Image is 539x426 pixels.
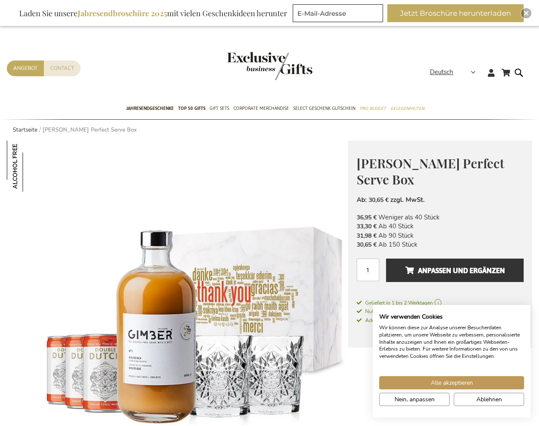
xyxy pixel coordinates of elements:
[227,52,312,80] img: Exclusive Business gifts logo
[360,104,386,113] span: Pro Budget
[357,222,524,231] li: Ab 40 Stück
[386,259,524,282] button: Anpassen und ergänzen
[233,104,289,113] span: Corporate Merchandise
[454,393,524,406] button: Alle verweigern cookies
[357,222,377,230] span: 33,30 €
[369,196,389,204] span: 30,65 €
[210,104,229,113] span: Gift Sets
[227,52,270,80] a: store logo
[390,104,424,113] span: Gelegenheiten
[293,4,383,22] input: E-Mail-Adresse
[379,313,524,321] h2: Wir verwenden Cookies
[357,232,377,240] span: 31,98 €
[357,307,524,316] a: Nutzen Sie unseren direkten Versandservice
[293,4,386,25] form: marketing offers and promotions
[293,104,355,113] span: Select Geschenk Gutschein
[357,317,462,324] span: Add extra gift options in the shopping cart
[357,155,504,188] span: [PERSON_NAME] Perfect Serve Box
[15,4,291,22] div: Laden Sie unsere mit vielen Geschenkideen herunter
[395,395,435,404] span: Nein, anpassen
[357,213,377,222] span: 36,95 €
[521,8,531,18] div: Close
[43,126,137,134] strong: [PERSON_NAME] Perfect Serve Box
[476,395,502,404] span: Ablehnen
[379,393,450,406] button: cookie Einstellungen anpassen
[357,316,524,325] a: Add extra gift options in the shopping cart
[524,11,529,16] img: Close
[178,104,205,113] span: TOP 50 Gifts
[7,141,58,192] img: Gimber Perfect Serve Box
[357,308,464,315] span: Nutzen Sie unseren direkten Versandservice
[126,104,174,113] span: Jahresendgeschenke
[357,299,524,307] a: Geliefert in 1 bis 2 Werktagen
[357,259,379,281] input: Menge
[430,67,481,77] div: Deutsch
[78,8,167,18] b: Jahresendbroschüre 2025
[44,60,81,76] a: Contact
[430,67,453,77] span: Deutsch
[357,240,524,249] li: Ab 150 Stück
[357,241,377,249] span: 30,65 €
[431,378,473,387] span: Alle akzeptieren
[405,264,505,277] span: Anpassen und ergänzen
[387,4,524,22] button: Jetzt Broschüre herunterladen
[13,126,37,134] a: Startseite
[379,376,524,389] button: Akzeptieren Sie alle cookies
[390,196,425,204] span: zzgl. MwSt.
[357,196,367,204] span: Ab:
[7,60,44,76] a: Angebot
[379,324,524,360] p: Wir können diese zur Analyse unserer Besucherdaten platzieren, um unsere Webseite zu verbessern, ...
[357,231,524,240] li: Ab 90 Stück
[357,213,524,222] li: Weniger als 40 Stück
